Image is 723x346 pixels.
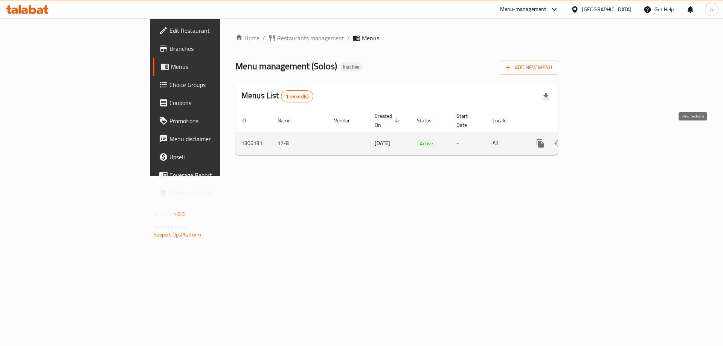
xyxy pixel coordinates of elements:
[153,58,271,76] a: Menus
[500,5,546,14] div: Menu-management
[582,5,631,14] div: [GEOGRAPHIC_DATA]
[169,189,265,198] span: Grocery Checklist
[493,116,516,125] span: Locale
[169,26,265,35] span: Edit Restaurant
[235,109,610,155] table: enhanced table
[362,34,379,43] span: Menus
[375,111,402,130] span: Created On
[153,76,271,94] a: Choice Groups
[500,61,558,75] button: Add New Menu
[235,58,337,75] span: Menu management ( Solos )
[277,34,344,43] span: Restaurants management
[241,116,256,125] span: ID
[154,230,201,239] a: Support.OpsPlatform
[525,109,610,132] th: Actions
[154,222,188,232] span: Get support on:
[171,62,265,71] span: Menus
[272,132,328,155] td: 17/8
[456,111,477,130] span: Start Date
[173,209,185,219] span: 1.0.0
[241,90,313,102] h2: Menus List
[169,44,265,53] span: Branches
[169,80,265,89] span: Choice Groups
[487,132,525,155] td: All
[153,130,271,148] a: Menu disclaimer
[153,21,271,40] a: Edit Restaurant
[278,116,300,125] span: Name
[169,134,265,143] span: Menu disclaimer
[537,87,555,105] div: Export file
[281,90,314,102] div: Total records count
[153,166,271,184] a: Coverage Report
[281,93,313,100] span: 1 record(s)
[169,152,265,162] span: Upsell
[169,171,265,180] span: Coverage Report
[153,40,271,58] a: Branches
[417,139,436,148] span: Active
[375,138,390,148] span: [DATE]
[531,134,549,152] button: more
[340,62,363,72] div: Inactive
[154,209,172,219] span: Version:
[153,184,271,202] a: Grocery Checklist
[169,116,265,125] span: Promotions
[450,132,487,155] td: -
[334,116,360,125] span: Vendor
[340,64,363,70] span: Inactive
[506,63,552,72] span: Add New Menu
[235,34,558,43] nav: breadcrumb
[417,116,441,125] span: Status
[153,94,271,112] a: Coupons
[710,5,713,14] span: a
[153,112,271,130] a: Promotions
[153,148,271,166] a: Upsell
[268,34,344,43] a: Restaurants management
[347,34,350,43] li: /
[169,98,265,107] span: Coupons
